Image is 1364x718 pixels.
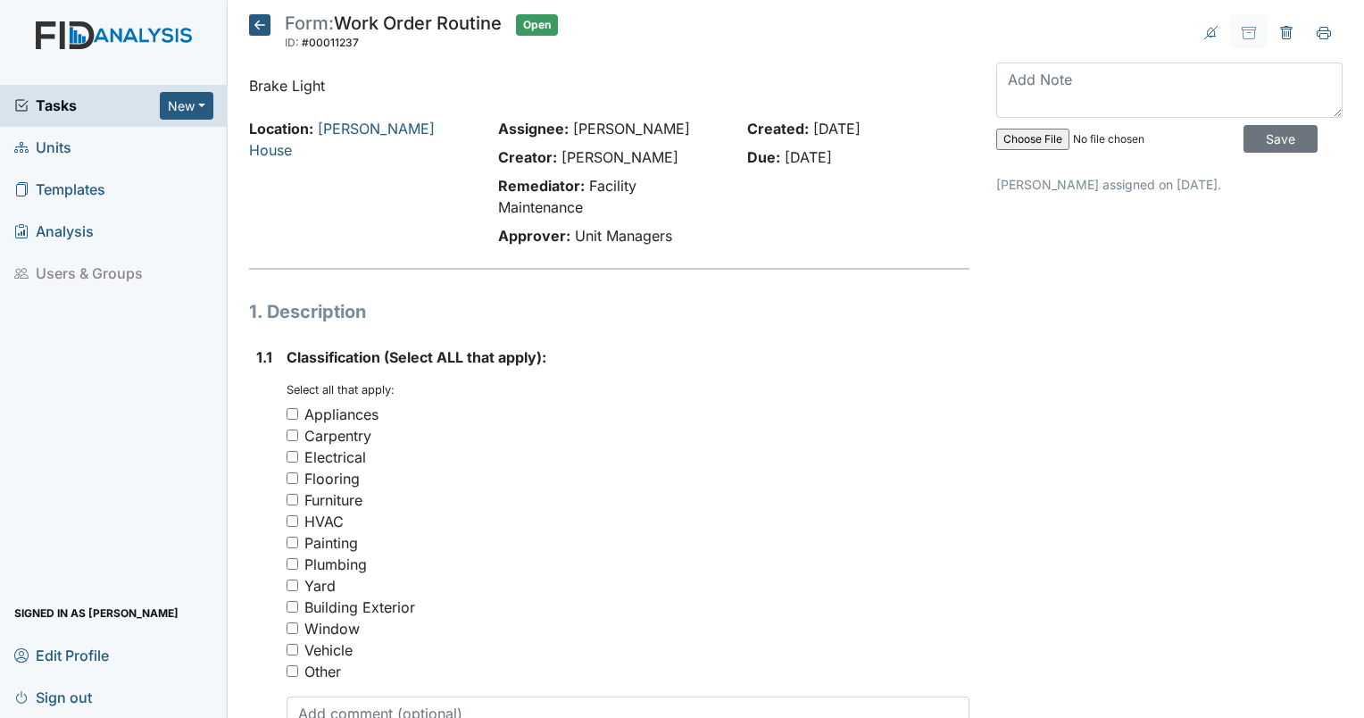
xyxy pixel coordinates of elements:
strong: Due: [747,148,780,166]
span: Unit Managers [575,227,672,245]
label: 1.1 [256,346,272,368]
div: Appliances [304,404,378,425]
input: Flooring [287,472,298,484]
strong: Creator: [498,148,557,166]
span: Classification (Select ALL that apply): [287,348,546,366]
span: Open [516,14,558,36]
span: Signed in as [PERSON_NAME] [14,599,179,627]
span: Sign out [14,683,92,711]
input: Appliances [287,408,298,420]
input: Painting [287,537,298,548]
input: Vehicle [287,644,298,655]
strong: Remediator: [498,177,585,195]
div: Work Order Routine [285,14,502,54]
span: [PERSON_NAME] [561,148,678,166]
strong: Approver: [498,227,570,245]
span: [DATE] [785,148,832,166]
div: Vehicle [304,639,353,661]
input: Furniture [287,494,298,505]
span: Analysis [14,218,94,246]
input: Electrical [287,451,298,463]
div: Plumbing [304,554,367,575]
strong: Created: [747,120,809,138]
input: Yard [287,580,298,591]
div: Furniture [304,489,362,511]
a: [PERSON_NAME] House [249,120,435,159]
h1: 1. Description [249,298,969,325]
input: Building Exterior [287,601,298,613]
span: #00011237 [302,36,359,49]
div: Painting [304,532,358,554]
span: [DATE] [813,120,861,138]
div: Other [304,661,341,682]
button: New [160,92,213,120]
span: Edit Profile [14,641,109,669]
a: Tasks [14,95,160,116]
div: Window [304,618,360,639]
small: Select all that apply: [287,383,395,397]
span: ID: [285,36,299,49]
input: HVAC [287,515,298,527]
span: Form: [285,13,334,34]
p: [PERSON_NAME] assigned on [DATE]. [996,175,1343,194]
p: Brake Light [249,75,969,96]
div: Electrical [304,447,366,468]
strong: Assignee: [498,120,569,138]
span: Units [14,134,71,162]
span: Templates [14,176,105,204]
input: Carpentry [287,430,298,441]
input: Plumbing [287,558,298,570]
strong: Location: [249,120,313,138]
input: Other [287,665,298,677]
div: Building Exterior [304,597,415,618]
div: Carpentry [304,425,371,447]
div: Flooring [304,468,360,489]
input: Save [1243,125,1318,153]
div: Yard [304,575,336,597]
div: HVAC [304,511,344,532]
span: [PERSON_NAME] [573,120,690,138]
input: Window [287,622,298,634]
